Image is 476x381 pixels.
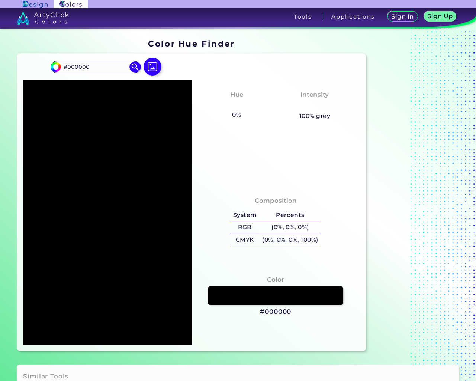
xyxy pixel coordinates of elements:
h5: Percents [259,209,321,221]
h5: RGB [230,221,259,234]
h4: Hue [230,89,243,100]
img: ArtyClick Design logo [23,1,48,8]
h4: Intensity [300,89,329,100]
h5: System [230,209,259,221]
input: type color.. [61,62,130,72]
a: Sign In [388,12,417,21]
img: icon search [129,61,141,73]
h5: 100% grey [299,111,330,121]
h3: #000000 [260,307,291,316]
h5: (0%, 0%, 0%, 100%) [259,234,321,246]
a: Sign Up [425,12,455,21]
img: logo_artyclick_colors_white.svg [17,11,69,25]
h3: Tools [294,14,312,19]
h5: Sign In [392,14,413,19]
img: icon picture [144,58,161,76]
h3: None [224,101,249,110]
h5: Sign Up [428,13,452,19]
h3: Applications [331,14,375,19]
h1: Color Hue Finder [148,38,235,49]
h5: 0% [229,110,244,120]
h4: Composition [255,195,297,206]
h5: (0%, 0%, 0%) [259,221,321,234]
h4: Color [267,274,284,285]
h3: None [302,101,327,110]
h3: Similar Tools [23,372,68,381]
h5: CMYK [230,234,259,246]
